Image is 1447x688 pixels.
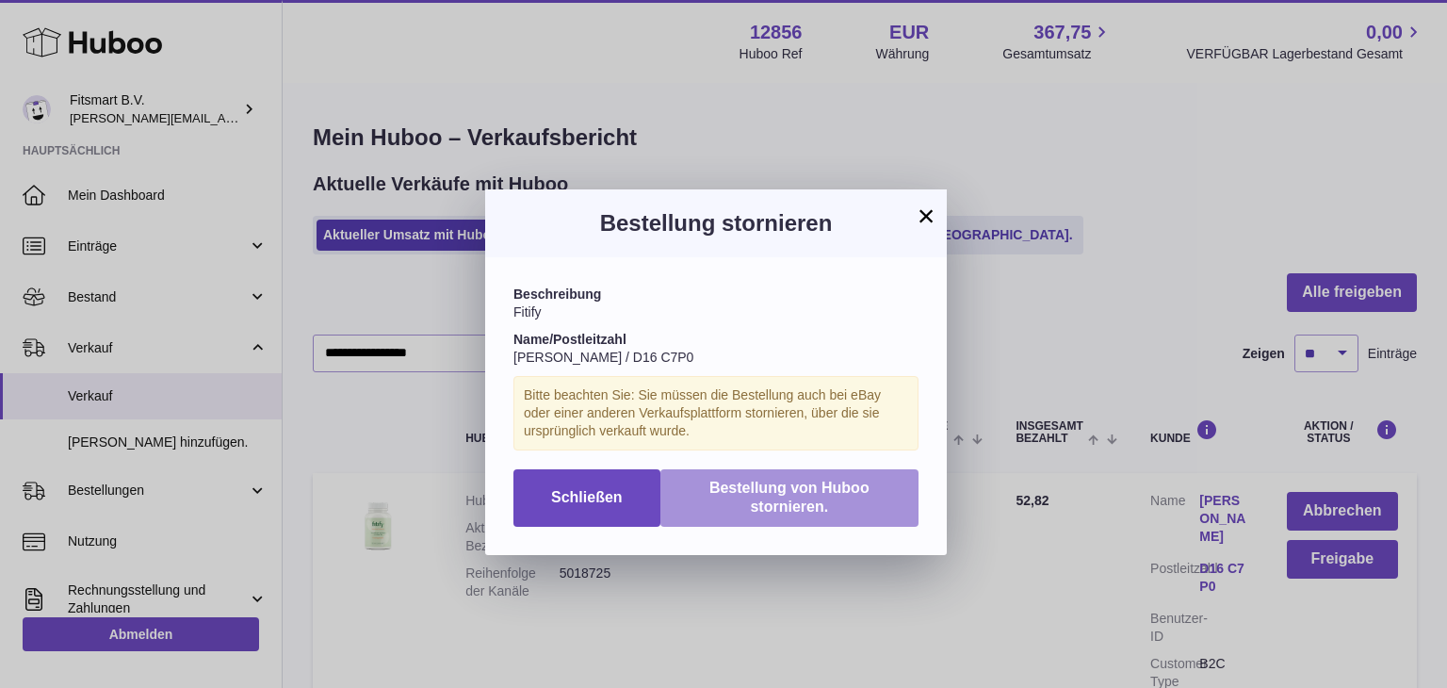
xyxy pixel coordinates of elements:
[513,376,919,450] div: Bitte beachten Sie: Sie müssen die Bestellung auch bei eBay oder einer anderen Verkaufsplattform ...
[551,489,623,505] span: Schließen
[513,332,626,347] strong: Name/Postleitzahl
[915,205,937,227] button: ×
[513,469,660,528] button: Schließen
[513,287,601,302] strong: Beschreibung
[660,469,919,528] button: Bestellung von Huboo stornieren.
[709,480,870,516] span: Bestellung von Huboo stornieren.
[513,208,919,238] h3: Bestellung stornieren
[513,304,542,319] span: Fitify
[513,350,693,365] span: [PERSON_NAME] / D16 C7P0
